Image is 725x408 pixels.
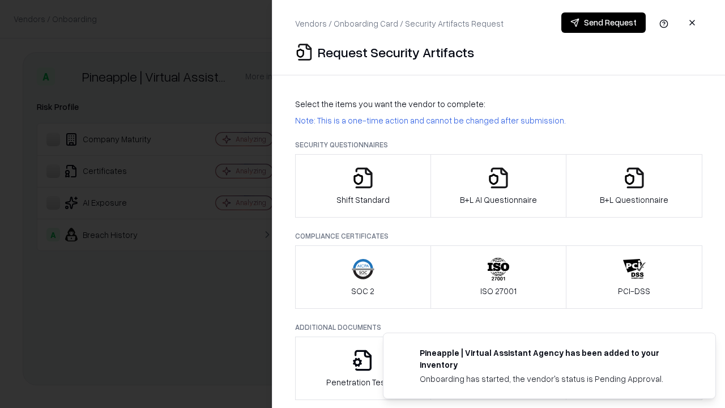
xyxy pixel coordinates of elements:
[561,12,646,33] button: Send Request
[336,194,390,206] p: Shift Standard
[351,285,374,297] p: SOC 2
[295,18,504,29] p: Vendors / Onboarding Card / Security Artifacts Request
[295,245,431,309] button: SOC 2
[295,154,431,218] button: Shift Standard
[480,285,517,297] p: ISO 27001
[318,43,474,61] p: Request Security Artifacts
[430,245,567,309] button: ISO 27001
[295,231,702,241] p: Compliance Certificates
[566,245,702,309] button: PCI-DSS
[460,194,537,206] p: B+L AI Questionnaire
[618,285,650,297] p: PCI-DSS
[295,140,702,150] p: Security Questionnaires
[420,347,688,371] div: Pineapple | Virtual Assistant Agency has been added to your inventory
[295,337,431,400] button: Penetration Testing
[295,114,702,126] p: Note: This is a one-time action and cannot be changed after submission.
[430,154,567,218] button: B+L AI Questionnaire
[566,154,702,218] button: B+L Questionnaire
[600,194,668,206] p: B+L Questionnaire
[397,347,411,360] img: trypineapple.com
[295,98,702,110] p: Select the items you want the vendor to complete:
[420,373,688,385] div: Onboarding has started, the vendor's status is Pending Approval.
[326,376,399,388] p: Penetration Testing
[295,322,702,332] p: Additional Documents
